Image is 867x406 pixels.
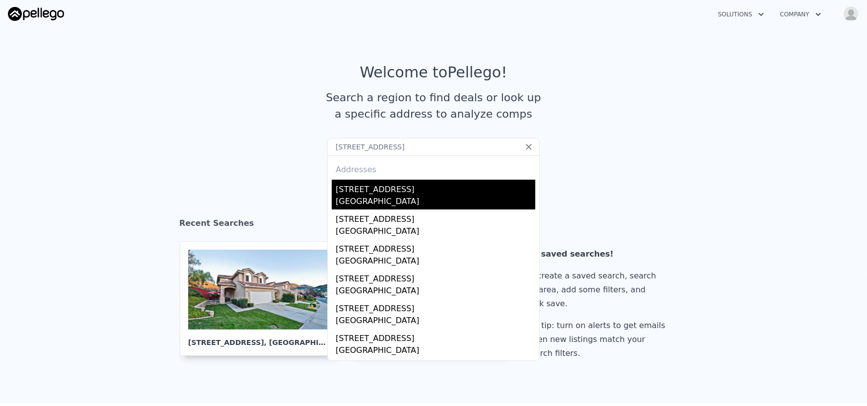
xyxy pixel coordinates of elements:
[336,344,535,358] div: [GEOGRAPHIC_DATA]
[360,64,507,81] div: Welcome to Pellego !
[336,239,535,255] div: [STREET_ADDRESS]
[336,358,535,374] div: [STREET_ADDRESS]
[336,180,535,196] div: [STREET_ADDRESS]
[8,7,64,21] img: Pellego
[336,285,535,299] div: [GEOGRAPHIC_DATA]
[710,5,772,23] button: Solutions
[327,138,540,156] input: Search an address or region...
[772,5,829,23] button: Company
[179,209,688,241] div: Recent Searches
[336,225,535,239] div: [GEOGRAPHIC_DATA]
[322,89,545,122] div: Search a region to find deals or look up a specific address to analyze comps
[336,315,535,329] div: [GEOGRAPHIC_DATA]
[336,329,535,344] div: [STREET_ADDRESS]
[332,156,535,180] div: Addresses
[336,269,535,285] div: [STREET_ADDRESS]
[336,299,535,315] div: [STREET_ADDRESS]
[526,247,669,261] div: No saved searches!
[843,6,859,22] img: avatar
[336,209,535,225] div: [STREET_ADDRESS]
[188,330,330,347] div: [STREET_ADDRESS] , [GEOGRAPHIC_DATA]
[526,319,669,360] div: Pro tip: turn on alerts to get emails when new listings match your search filters.
[336,196,535,209] div: [GEOGRAPHIC_DATA]
[180,241,347,356] a: [STREET_ADDRESS], [GEOGRAPHIC_DATA]
[526,269,669,311] div: To create a saved search, search an area, add some filters, and click save.
[336,255,535,269] div: [GEOGRAPHIC_DATA]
